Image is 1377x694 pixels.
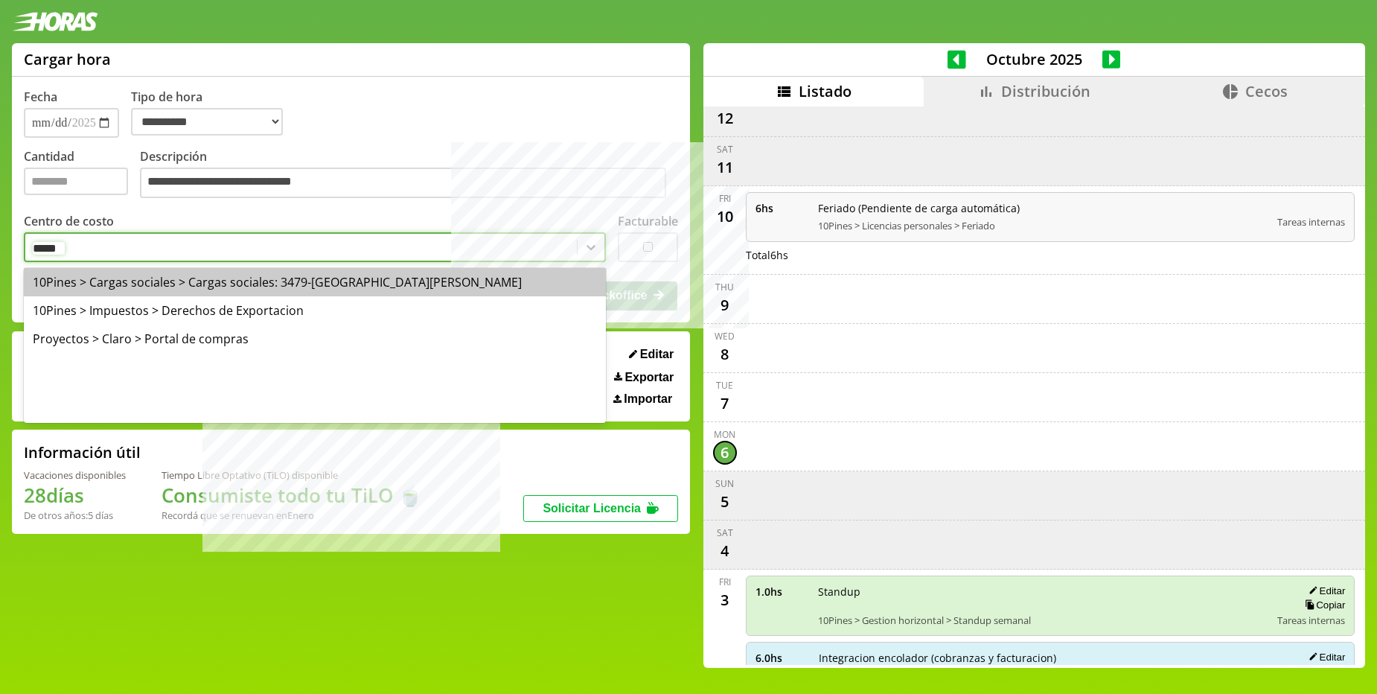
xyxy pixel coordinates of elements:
button: Editar [1304,585,1345,597]
label: Descripción [140,148,678,203]
div: 4 [713,539,737,563]
div: 12 [713,106,737,130]
span: Integracion encolador (cobranzas y facturacion) [819,651,1283,665]
div: 3 [713,588,737,612]
div: 7 [713,392,737,416]
b: Enero [287,509,314,522]
span: Importar [624,392,672,406]
label: Facturable [618,213,678,229]
label: Centro de costo [24,213,114,229]
div: 10Pines > Impuestos > Derechos de Exportacion [24,296,606,325]
div: Sun [715,477,734,490]
span: 10Pines > Licencias personales > Feriado [818,219,1268,232]
h1: Consumiste todo tu TiLO 🍵 [162,482,422,509]
div: Sat [717,143,733,156]
span: Cecos [1245,81,1288,101]
div: Wed [715,330,735,343]
h2: Información útil [24,442,141,462]
img: logotipo [12,12,98,31]
span: Solicitar Licencia [543,502,641,515]
button: Editar [624,347,678,362]
span: Octubre 2025 [966,49,1102,69]
textarea: Descripción [140,168,666,199]
div: Tue [716,379,733,392]
h1: 28 días [24,482,126,509]
button: Solicitar Licencia [523,495,678,522]
span: Listado [799,81,852,101]
div: 10Pines > Cargas sociales > Cargas sociales: 3479-[GEOGRAPHIC_DATA][PERSON_NAME] [24,268,606,296]
span: Feriado (Pendiente de carga automática) [818,201,1268,215]
span: Standup [818,585,1268,599]
button: Editar [1304,651,1345,663]
div: 8 [713,343,737,366]
div: Mon [714,428,735,441]
div: Vacaciones disponibles [24,468,126,482]
div: Recordá que se renuevan en [162,509,422,522]
h1: Cargar hora [24,49,111,69]
span: Editar [640,348,674,361]
span: Distribución [1001,81,1090,101]
input: Cantidad [24,168,128,195]
span: 10Pines > Gestion horizontal > Standup semanal [818,614,1268,627]
div: 6 [713,441,737,465]
label: Cantidad [24,148,140,203]
div: Tiempo Libre Optativo (TiLO) disponible [162,468,422,482]
div: 5 [713,490,737,514]
div: Fri [719,576,731,588]
span: Exportar [624,371,674,384]
div: Fri [719,192,731,205]
span: 6.0 hs [755,651,808,665]
div: Sat [717,526,733,539]
span: 6 hs [755,201,808,215]
div: De otros años: 5 días [24,509,126,522]
div: scrollable content [703,106,1365,666]
div: 11 [713,156,737,179]
div: 9 [713,293,737,317]
select: Tipo de hora [131,108,283,136]
span: 1.0 hs [755,585,808,599]
button: Copiar [1300,599,1345,611]
label: Tipo de hora [131,89,295,138]
div: Proyectos > Claro > Portal de compras [24,325,606,353]
div: Thu [715,281,734,293]
label: Fecha [24,89,57,105]
div: Total 6 hs [746,248,1355,262]
span: Tareas internas [1277,215,1345,229]
div: 10 [713,205,737,229]
span: Tareas internas [1277,614,1345,627]
button: Exportar [610,370,678,385]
